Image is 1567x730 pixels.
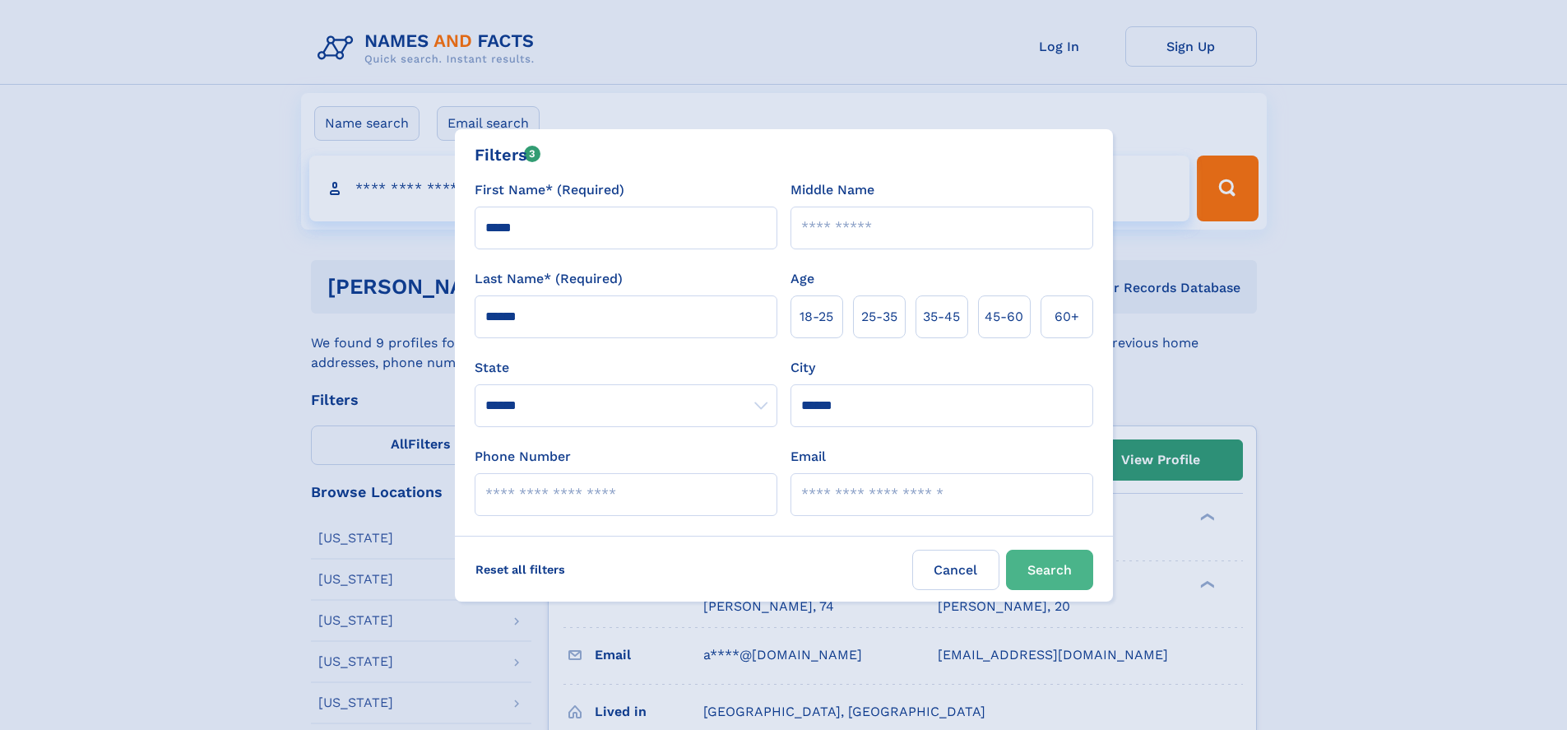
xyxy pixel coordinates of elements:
[985,307,1023,327] span: 45‑60
[790,447,826,467] label: Email
[465,550,576,589] label: Reset all filters
[1006,550,1093,590] button: Search
[790,358,815,378] label: City
[475,142,541,167] div: Filters
[475,358,777,378] label: State
[861,307,897,327] span: 25‑35
[923,307,960,327] span: 35‑45
[475,180,624,200] label: First Name* (Required)
[1055,307,1079,327] span: 60+
[790,269,814,289] label: Age
[800,307,833,327] span: 18‑25
[790,180,874,200] label: Middle Name
[912,550,999,590] label: Cancel
[475,269,623,289] label: Last Name* (Required)
[475,447,571,467] label: Phone Number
